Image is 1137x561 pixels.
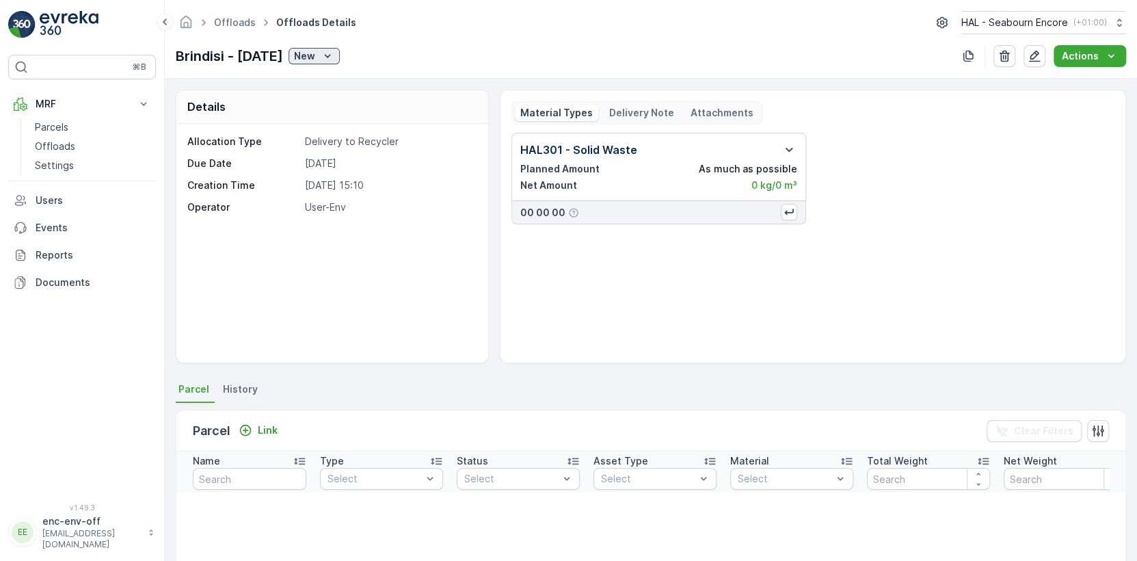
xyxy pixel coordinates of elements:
[1062,49,1099,63] p: Actions
[12,521,34,543] div: EE
[751,179,797,192] p: 0 kg / 0 m³
[305,200,474,214] p: User-Env
[568,207,579,218] div: Help Tooltip Icon
[464,472,559,486] p: Select
[187,179,299,192] p: Creation Time
[320,454,344,468] p: Type
[327,472,422,486] p: Select
[36,97,129,111] p: MRF
[8,242,156,269] a: Reports
[176,46,283,66] p: Brindisi - [DATE]
[8,269,156,296] a: Documents
[1073,17,1107,28] p: ( +01:00 )
[187,200,299,214] p: Operator
[42,514,141,528] p: enc-env-off
[867,468,990,490] input: Search
[40,11,98,38] img: logo_light-DOdMpM7g.png
[601,472,695,486] p: Select
[29,156,156,175] a: Settings
[1014,424,1073,438] p: Clear Filters
[193,454,220,468] p: Name
[987,420,1082,442] button: Clear Filters
[867,454,928,468] p: Total Weight
[36,276,150,289] p: Documents
[1054,45,1126,67] button: Actions
[36,248,150,262] p: Reports
[35,140,75,153] p: Offloads
[520,142,637,158] p: HAL301 - Solid Waste
[305,157,474,170] p: [DATE]
[8,504,156,512] span: v 1.49.3
[233,422,283,439] button: Link
[35,159,74,172] p: Settings
[289,48,340,64] button: New
[1004,468,1127,490] input: Search
[214,16,256,28] a: Offloads
[8,214,156,242] a: Events
[305,179,474,192] p: [DATE] 15:10
[35,120,68,134] p: Parcels
[36,194,150,207] p: Users
[133,62,146,73] p: ⌘B
[457,454,488,468] p: Status
[29,118,156,137] a: Parcels
[36,221,150,235] p: Events
[187,157,299,170] p: Due Date
[305,135,474,148] p: Delivery to Recycler
[691,106,753,120] p: Attachments
[609,106,674,120] p: Delivery Note
[178,20,193,31] a: Homepage
[730,454,769,468] p: Material
[8,90,156,118] button: MRF
[258,423,278,437] p: Link
[520,162,600,176] p: Planned Amount
[8,514,156,550] button: EEenc-env-off[EMAIL_ADDRESS][DOMAIN_NAME]
[187,135,299,148] p: Allocation Type
[593,454,648,468] p: Asset Type
[193,421,230,441] p: Parcel
[178,382,209,396] span: Parcel
[961,16,1068,29] p: HAL - Seabourn Encore
[8,187,156,214] a: Users
[8,11,36,38] img: logo
[42,528,141,550] p: [EMAIL_ADDRESS][DOMAIN_NAME]
[699,162,797,176] p: As much as possible
[961,11,1126,34] button: HAL - Seabourn Encore(+01:00)
[520,206,565,220] p: 00 00 00
[29,137,156,156] a: Offloads
[738,472,832,486] p: Select
[1004,454,1057,468] p: Net Weight
[294,49,315,63] p: New
[193,468,306,490] input: Search
[520,179,577,192] p: Net Amount
[223,382,258,396] span: History
[520,106,593,120] p: Material Types
[273,16,359,29] span: Offloads Details
[187,99,226,115] p: Details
